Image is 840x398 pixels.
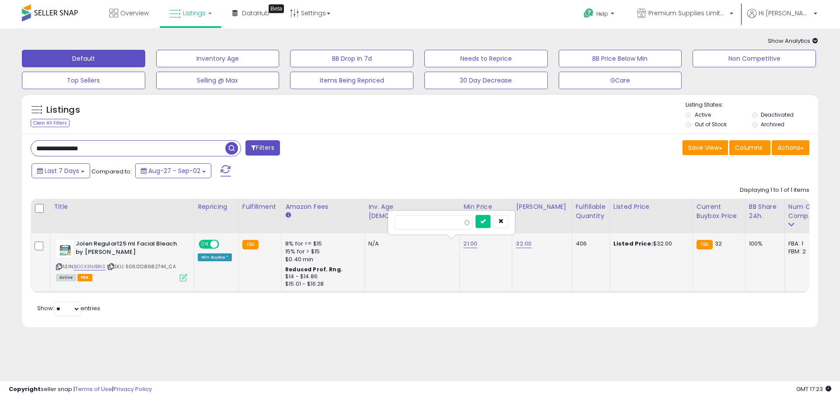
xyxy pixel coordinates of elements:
button: Last 7 Days [31,163,90,178]
span: Aug-27 - Sep-02 [148,166,200,175]
small: FBA [242,240,259,249]
div: Current Buybox Price [696,202,742,221]
span: Hi [PERSON_NAME] [759,9,811,17]
div: $14 - $14.86 [285,273,358,280]
span: Show: entries [37,304,100,312]
span: 32 [715,239,722,248]
span: Last 7 Days [45,166,79,175]
button: Filters [245,140,280,156]
button: Non Competitive [693,50,816,67]
a: Hi [PERSON_NAME] [747,9,817,28]
h5: Listings [46,104,80,116]
button: Inventory Age [156,50,280,67]
label: Out of Stock [695,121,727,128]
a: 21.00 [463,239,477,248]
span: All listings currently available for purchase on Amazon [56,274,76,281]
div: 100% [749,240,778,248]
span: Help [596,10,608,17]
div: FBA: 1 [788,240,817,248]
div: $15.01 - $16.28 [285,280,358,288]
span: DataHub [242,9,269,17]
div: N/A [368,240,453,248]
button: BB Price Below Min [559,50,682,67]
span: Show Analytics [768,37,818,45]
button: 30 Day Decrease [424,72,548,89]
span: Compared to: [91,167,132,176]
button: Needs to Reprice [424,50,548,67]
div: BB Share 24h. [749,202,781,221]
button: GCare [559,72,682,89]
span: | SKU: 5060128982744_CA [107,263,176,270]
span: 2025-09-10 17:23 GMT [796,385,831,393]
small: Amazon Fees. [285,211,290,219]
i: Get Help [583,8,594,19]
a: Privacy Policy [113,385,152,393]
div: seller snap | | [9,385,152,394]
button: Save View [682,140,728,155]
label: Deactivated [761,111,794,118]
button: Items Being Repriced [290,72,413,89]
button: BB Drop in 7d [290,50,413,67]
button: Top Sellers [22,72,145,89]
a: Terms of Use [75,385,112,393]
strong: Copyright [9,385,41,393]
span: Overview [120,9,149,17]
span: OFF [218,241,232,248]
span: ON [199,241,210,248]
div: Displaying 1 to 1 of 1 items [740,186,809,194]
button: Columns [729,140,770,155]
div: Title [54,202,190,211]
div: FBM: 2 [788,248,817,256]
div: ASIN: [56,240,187,280]
label: Archived [761,121,784,128]
span: FBA [77,274,92,281]
b: Listed Price: [613,239,653,248]
div: Num of Comp. [788,202,820,221]
div: Listed Price [613,202,689,211]
label: Active [695,111,711,118]
div: $0.40 min [285,256,358,263]
a: Help [577,1,623,28]
b: Jolen Regular125 ml Facial Bleach by [PERSON_NAME] [76,240,182,258]
img: 41qos8icMpL._SL40_.jpg [56,240,73,257]
div: 406 [576,240,603,248]
button: Selling @ Max [156,72,280,89]
small: FBA [696,240,713,249]
span: Premium Supplies Limited [GEOGRAPHIC_DATA] [648,9,727,17]
div: Inv. Age [DEMOGRAPHIC_DATA]-180 [368,202,456,221]
div: Fulfillment [242,202,278,211]
a: B00X3N4BNS [74,263,105,270]
p: Listing States: [686,101,818,109]
div: Fulfillable Quantity [576,202,606,221]
button: Actions [772,140,809,155]
div: 8% for <= $15 [285,240,358,248]
div: Amazon Fees [285,202,361,211]
div: 15% for > $15 [285,248,358,256]
div: Tooltip anchor [269,4,284,13]
button: Aug-27 - Sep-02 [135,163,211,178]
b: Reduced Prof. Rng. [285,266,343,273]
div: Win BuyBox * [198,253,232,261]
a: 32.00 [516,239,532,248]
div: Clear All Filters [31,119,70,127]
div: $32.00 [613,240,686,248]
div: Repricing [198,202,235,211]
button: Default [22,50,145,67]
div: [PERSON_NAME] [516,202,568,211]
span: Listings [183,9,206,17]
div: Min Price [463,202,508,211]
span: Columns [735,143,763,152]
